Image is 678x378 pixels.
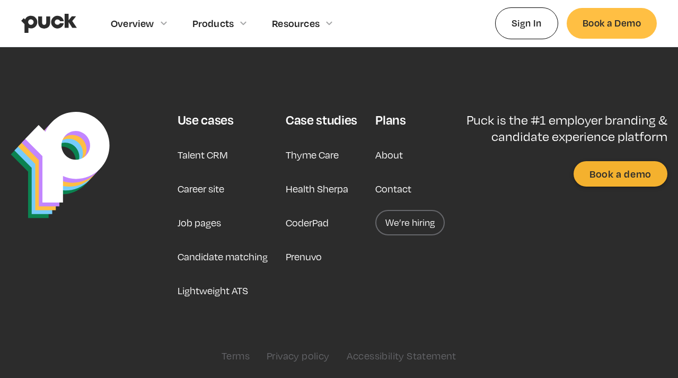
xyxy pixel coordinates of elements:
a: Terms [222,350,250,362]
div: Case studies [286,112,357,128]
div: Use cases [178,112,234,128]
a: Accessibility Statement [347,350,456,362]
a: Prenuvo [286,244,322,269]
a: Book a demo [574,161,667,187]
a: Job pages [178,210,221,235]
a: Lightweight ATS [178,278,248,303]
div: Plans [375,112,406,128]
a: Thyme Care [286,142,339,168]
a: Book a Demo [567,8,657,38]
a: Sign In [495,7,558,39]
a: We’re hiring [375,210,445,235]
a: Candidate matching [178,244,268,269]
a: Contact [375,176,411,201]
a: Privacy policy [267,350,330,362]
a: About [375,142,403,168]
a: Career site [178,176,224,201]
a: CoderPad [286,210,329,235]
div: Products [192,17,234,29]
div: Overview [111,17,154,29]
a: Talent CRM [178,142,228,168]
div: Resources [272,17,320,29]
a: Health Sherpa [286,176,348,201]
img: Puck Logo [11,112,110,218]
p: Puck is the #1 employer branding & candidate experience platform [455,112,667,144]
